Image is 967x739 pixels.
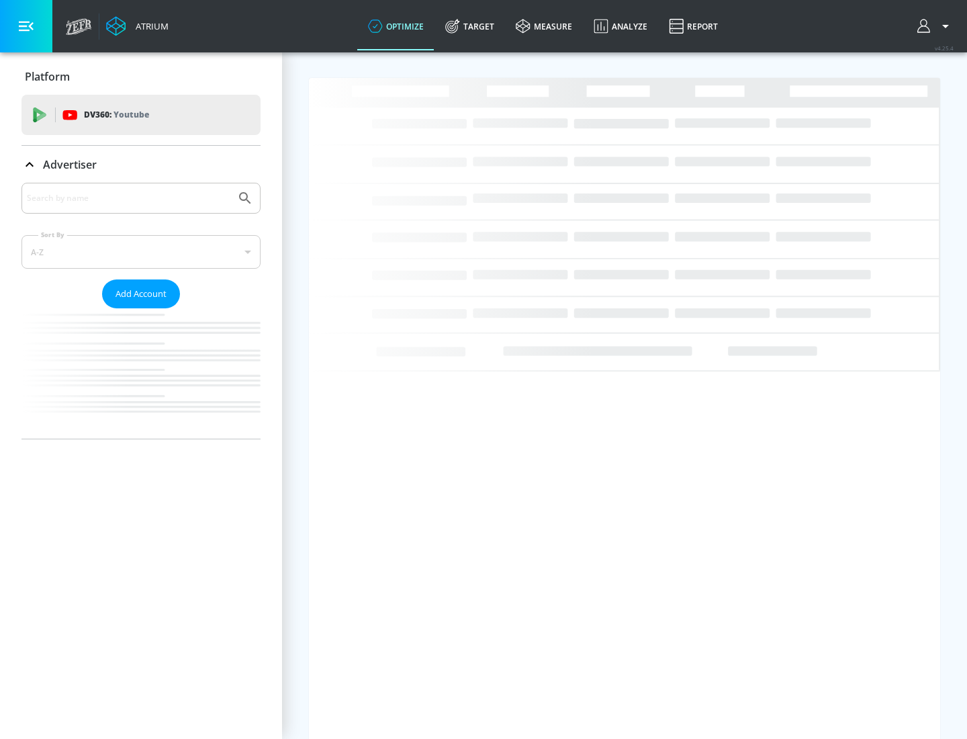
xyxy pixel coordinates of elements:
[130,20,169,32] div: Atrium
[935,44,954,52] span: v 4.25.4
[25,69,70,84] p: Platform
[43,157,97,172] p: Advertiser
[21,308,261,439] nav: list of Advertiser
[21,95,261,135] div: DV360: Youtube
[106,16,169,36] a: Atrium
[84,107,149,122] p: DV360:
[21,235,261,269] div: A-Z
[658,2,729,50] a: Report
[505,2,583,50] a: measure
[102,279,180,308] button: Add Account
[583,2,658,50] a: Analyze
[21,183,261,439] div: Advertiser
[21,58,261,95] div: Platform
[38,230,67,239] label: Sort By
[27,189,230,207] input: Search by name
[21,146,261,183] div: Advertiser
[113,107,149,122] p: Youtube
[116,286,167,302] span: Add Account
[434,2,505,50] a: Target
[357,2,434,50] a: optimize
